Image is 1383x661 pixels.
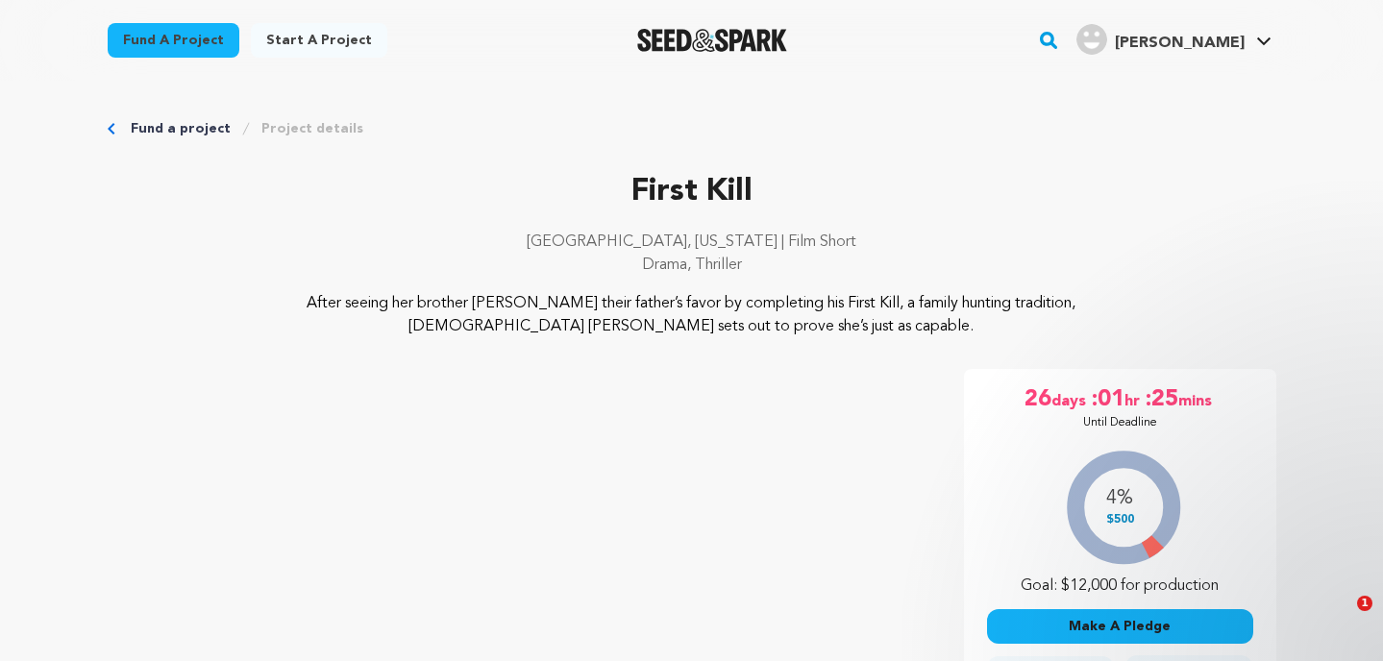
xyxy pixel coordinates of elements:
div: Freeman M.'s Profile [1076,24,1245,55]
span: Freeman M.'s Profile [1073,20,1275,61]
p: First Kill [108,169,1276,215]
span: :25 [1144,384,1178,415]
span: :01 [1090,384,1124,415]
div: Breadcrumb [108,119,1276,138]
a: Seed&Spark Homepage [637,29,788,52]
a: Start a project [251,23,387,58]
p: After seeing her brother [PERSON_NAME] their father’s favor by completing his First Kill, a famil... [224,292,1159,338]
p: Until Deadline [1083,415,1157,430]
a: Project details [261,119,363,138]
p: [GEOGRAPHIC_DATA], [US_STATE] | Film Short [108,231,1276,254]
iframe: Intercom live chat [1318,596,1364,642]
a: Fund a project [131,119,231,138]
span: [PERSON_NAME] [1115,36,1245,51]
a: Freeman M.'s Profile [1073,20,1275,55]
span: 26 [1025,384,1051,415]
img: Seed&Spark Logo Dark Mode [637,29,788,52]
span: 1 [1357,596,1372,611]
button: Make A Pledge [987,609,1253,644]
span: hr [1124,384,1144,415]
a: Fund a project [108,23,239,58]
span: mins [1178,384,1216,415]
img: user.png [1076,24,1107,55]
p: Drama, Thriller [108,254,1276,277]
span: days [1051,384,1090,415]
